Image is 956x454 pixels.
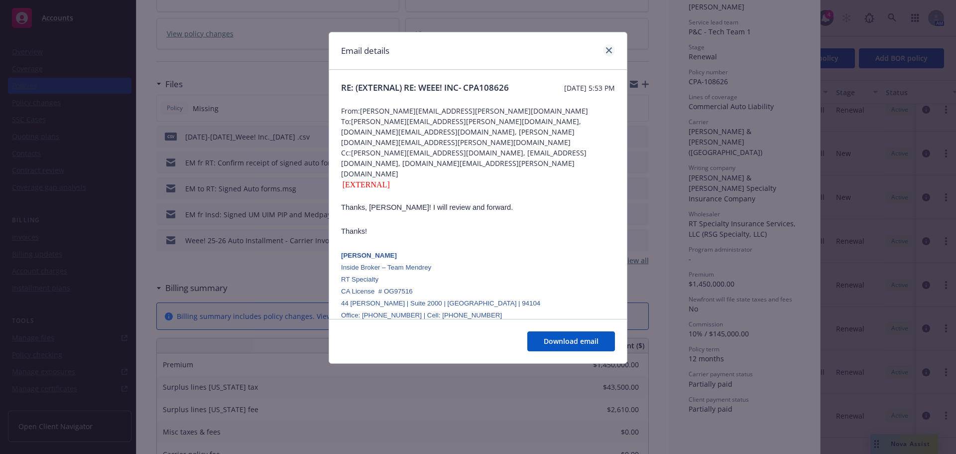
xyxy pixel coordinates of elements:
span: [PERSON_NAME] [341,252,397,259]
span: To: [PERSON_NAME][EMAIL_ADDRESS][PERSON_NAME][DOMAIN_NAME], [DOMAIN_NAME][EMAIL_ADDRESS][DOMAIN_N... [341,116,615,148]
span: Cc: [PERSON_NAME][EMAIL_ADDRESS][DOMAIN_NAME], [EMAIL_ADDRESS][DOMAIN_NAME], [DOMAIN_NAME][EMAIL_... [341,148,615,179]
span: Thanks, [PERSON_NAME]! I will review and forward. [341,203,513,211]
span: Inside Broker – Team Mendrey [341,264,431,271]
div: [EXTERNAL] [341,179,615,191]
span: Thanks! [341,227,367,235]
span: From: [PERSON_NAME][EMAIL_ADDRESS][PERSON_NAME][DOMAIN_NAME] [341,106,615,116]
